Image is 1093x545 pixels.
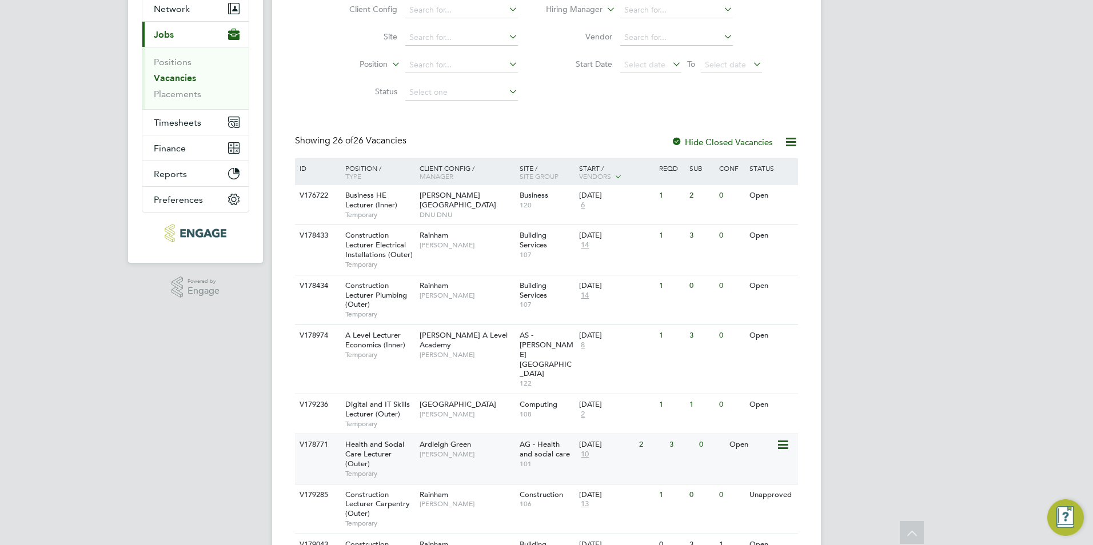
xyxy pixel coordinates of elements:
div: Open [747,185,796,206]
input: Select one [405,85,518,101]
span: 108 [520,410,574,419]
div: V179236 [297,394,337,415]
div: Position / [337,158,417,186]
div: V178974 [297,325,337,346]
span: [PERSON_NAME] [420,291,514,300]
span: Temporary [345,210,414,219]
div: 0 [716,275,746,296]
span: [PERSON_NAME] [420,499,514,508]
div: Open [747,325,796,346]
input: Search for... [405,30,518,46]
div: Site / [517,158,577,186]
span: 13 [579,499,591,509]
div: 1 [656,325,686,346]
label: Client Config [332,4,397,14]
div: 2 [636,434,666,455]
span: Temporary [345,469,414,478]
div: 1 [687,394,716,415]
span: Computing [520,399,557,409]
div: V178771 [297,434,337,455]
span: Site Group [520,171,559,181]
span: Building Services [520,230,547,250]
a: Positions [154,57,192,67]
div: Jobs [142,47,249,109]
div: 0 [716,225,746,246]
span: Construction Lecturer Plumbing (Outer) [345,280,407,310]
span: [PERSON_NAME][GEOGRAPHIC_DATA] [420,190,496,210]
label: Vendor [546,31,612,42]
label: Status [332,86,397,97]
span: Health and Social Care Lecturer (Outer) [345,439,404,468]
button: Jobs [142,22,249,47]
span: Finance [154,143,186,154]
span: 107 [520,250,574,259]
a: Vacancies [154,73,196,83]
div: Sub [687,158,716,178]
span: Vendors [579,171,611,181]
button: Engage Resource Center [1047,499,1084,536]
span: [GEOGRAPHIC_DATA] [420,399,496,409]
span: Construction Lecturer Electrical Installations (Outer) [345,230,413,259]
div: V178434 [297,275,337,296]
div: 0 [716,325,746,346]
span: Jobs [154,29,174,40]
span: Select date [624,59,665,70]
div: 1 [656,484,686,506]
div: 0 [716,484,746,506]
div: [DATE] [579,231,653,241]
button: Reports [142,161,249,186]
button: Timesheets [142,110,249,135]
span: Business [520,190,548,200]
div: 3 [667,434,696,455]
span: 2 [579,410,587,419]
div: [DATE] [579,331,653,340]
span: 6 [579,201,587,210]
span: DNU DNU [420,210,514,219]
div: V178433 [297,225,337,246]
span: Temporary [345,350,414,359]
div: Open [747,394,796,415]
span: [PERSON_NAME] [420,350,514,359]
span: A Level Lecturer Economics (Inner) [345,330,405,350]
div: V179285 [297,484,337,506]
span: Construction [520,490,563,499]
span: 26 Vacancies [333,135,406,146]
span: [PERSON_NAME] [420,410,514,419]
span: 26 of [333,135,353,146]
div: [DATE] [579,191,653,201]
span: 8 [579,340,587,350]
div: 1 [656,185,686,206]
span: Building Services [520,280,547,300]
span: AG - Health and social care [520,439,570,459]
span: Manager [420,171,453,181]
span: 10 [579,450,591,459]
div: Conf [716,158,746,178]
div: Open [727,434,776,455]
div: Showing [295,135,409,147]
input: Search for... [620,30,733,46]
div: 0 [696,434,726,455]
span: Rainham [420,230,448,240]
div: 0 [716,185,746,206]
span: Temporary [345,310,414,319]
div: Reqd [656,158,686,178]
div: 1 [656,225,686,246]
span: [PERSON_NAME] [420,241,514,250]
img: carbonrecruitment-logo-retina.png [165,224,226,242]
span: Temporary [345,519,414,528]
div: Status [747,158,796,178]
div: [DATE] [579,490,653,500]
span: Network [154,3,190,14]
a: Placements [154,89,201,99]
span: 120 [520,201,574,210]
button: Finance [142,135,249,161]
div: 0 [716,394,746,415]
div: [DATE] [579,440,633,450]
span: 14 [579,241,591,250]
span: Select date [705,59,746,70]
span: Digital and IT Skills Lecturer (Outer) [345,399,410,419]
div: 3 [687,225,716,246]
span: Ardleigh Green [420,439,471,449]
span: To [684,57,699,71]
span: Construction Lecturer Carpentry (Outer) [345,490,410,519]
